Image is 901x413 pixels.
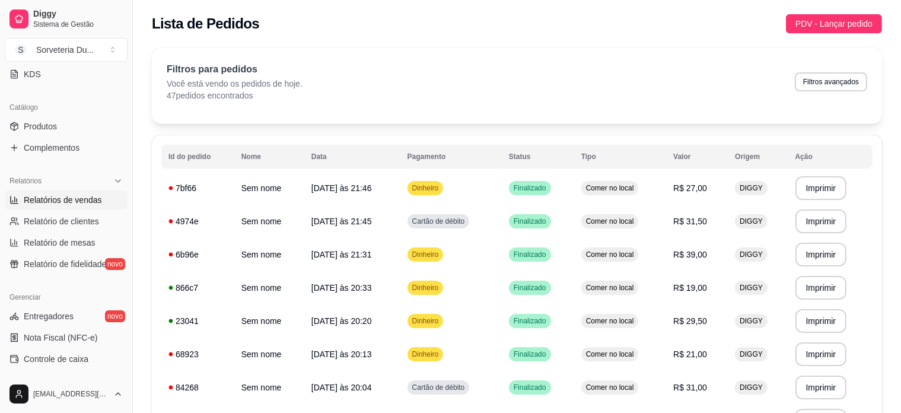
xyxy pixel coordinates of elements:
td: Sem nome [234,238,304,271]
span: R$ 39,00 [673,250,707,259]
span: DIGGY [737,350,765,359]
span: R$ 21,00 [673,350,707,359]
div: 7bf66 [168,182,227,194]
a: Nota Fiscal (NFC-e) [5,328,128,347]
span: Produtos [24,120,57,132]
div: 4974e [168,215,227,227]
a: Entregadoresnovo [5,307,128,326]
a: Complementos [5,138,128,157]
span: Finalizado [511,350,549,359]
span: DIGGY [737,383,765,392]
span: Relatórios de vendas [24,194,102,206]
span: Comer no local [584,383,636,392]
a: DiggySistema de Gestão [5,5,128,33]
p: Filtros para pedidos [167,62,303,77]
span: Controle de fiado [24,374,87,386]
th: Pagamento [400,145,502,169]
th: Nome [234,145,304,169]
span: KDS [24,68,41,80]
div: 23041 [168,315,227,327]
h2: Lista de Pedidos [152,14,259,33]
th: Ação [788,145,873,169]
span: Comer no local [584,183,636,193]
th: Origem [728,145,788,169]
a: Relatório de clientes [5,212,128,231]
a: Relatório de fidelidadenovo [5,255,128,274]
a: Relatório de mesas [5,233,128,252]
button: Imprimir [795,243,847,266]
td: Sem nome [234,171,304,205]
span: Relatório de fidelidade [24,258,106,270]
span: DIGGY [737,316,765,326]
span: Nota Fiscal (NFC-e) [24,332,97,344]
button: Select a team [5,38,128,62]
span: Complementos [24,142,79,154]
button: Imprimir [795,376,847,399]
button: Filtros avançados [795,72,867,91]
td: Sem nome [234,304,304,338]
button: PDV - Lançar pedido [786,14,882,33]
span: Finalizado [511,283,549,293]
button: Imprimir [795,209,847,233]
a: KDS [5,65,128,84]
span: Relatórios [9,176,42,186]
span: Dinheiro [410,250,441,259]
span: Dinheiro [410,283,441,293]
span: [DATE] às 21:31 [311,250,372,259]
span: Dinheiro [410,350,441,359]
td: Sem nome [234,371,304,404]
div: 84268 [168,382,227,393]
span: DIGGY [737,183,765,193]
span: DIGGY [737,217,765,226]
div: 6b96e [168,249,227,260]
span: Cartão de débito [410,217,467,226]
span: S [15,44,27,56]
span: DIGGY [737,250,765,259]
span: Comer no local [584,250,636,259]
td: Sem nome [234,338,304,371]
span: R$ 27,00 [673,183,707,193]
span: Relatório de mesas [24,237,95,249]
span: Finalizado [511,183,549,193]
button: Imprimir [795,176,847,200]
span: Finalizado [511,316,549,326]
p: Você está vendo os pedidos de hoje. [167,78,303,90]
span: Dinheiro [410,316,441,326]
span: Comer no local [584,316,636,326]
span: R$ 19,00 [673,283,707,293]
a: Relatórios de vendas [5,190,128,209]
span: PDV - Lançar pedido [795,17,873,30]
span: Controle de caixa [24,353,88,365]
span: Dinheiro [410,183,441,193]
span: Finalizado [511,250,549,259]
span: [DATE] às 20:04 [311,383,372,392]
a: Controle de caixa [5,350,128,368]
span: [DATE] às 20:33 [311,283,372,293]
span: [DATE] às 20:20 [311,316,372,326]
div: 68923 [168,348,227,360]
span: Cartão de débito [410,383,467,392]
span: Comer no local [584,217,636,226]
button: Imprimir [795,309,847,333]
button: Imprimir [795,276,847,300]
span: [EMAIL_ADDRESS][DOMAIN_NAME] [33,389,109,399]
a: Controle de fiado [5,371,128,390]
span: R$ 31,50 [673,217,707,226]
th: Id do pedido [161,145,234,169]
span: Relatório de clientes [24,215,99,227]
p: 47 pedidos encontrados [167,90,303,101]
td: Sem nome [234,205,304,238]
a: Produtos [5,117,128,136]
span: [DATE] às 21:46 [311,183,372,193]
th: Data [304,145,400,169]
span: DIGGY [737,283,765,293]
div: Gerenciar [5,288,128,307]
td: Sem nome [234,271,304,304]
span: Comer no local [584,283,636,293]
span: Sistema de Gestão [33,20,123,29]
span: Finalizado [511,383,549,392]
span: Finalizado [511,217,549,226]
span: [DATE] às 20:13 [311,350,372,359]
div: Catálogo [5,98,128,117]
div: Sorveteria Du ... [36,44,94,56]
